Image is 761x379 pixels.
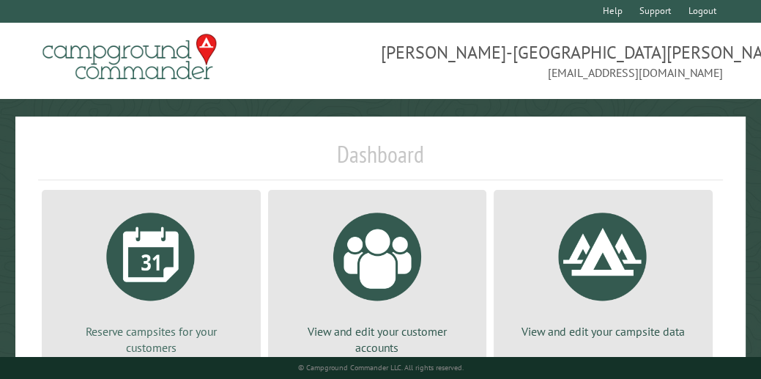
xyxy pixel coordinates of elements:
[381,40,724,81] span: [PERSON_NAME]-[GEOGRAPHIC_DATA][PERSON_NAME] [EMAIL_ADDRESS][DOMAIN_NAME]
[38,29,221,86] img: Campground Commander
[286,202,469,356] a: View and edit your customer accounts
[286,323,469,356] p: View and edit your customer accounts
[59,323,243,356] p: Reserve campsites for your customers
[59,202,243,356] a: Reserve campsites for your customers
[511,323,695,339] p: View and edit your campsite data
[38,140,723,180] h1: Dashboard
[511,202,695,339] a: View and edit your campsite data
[298,363,464,372] small: © Campground Commander LLC. All rights reserved.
